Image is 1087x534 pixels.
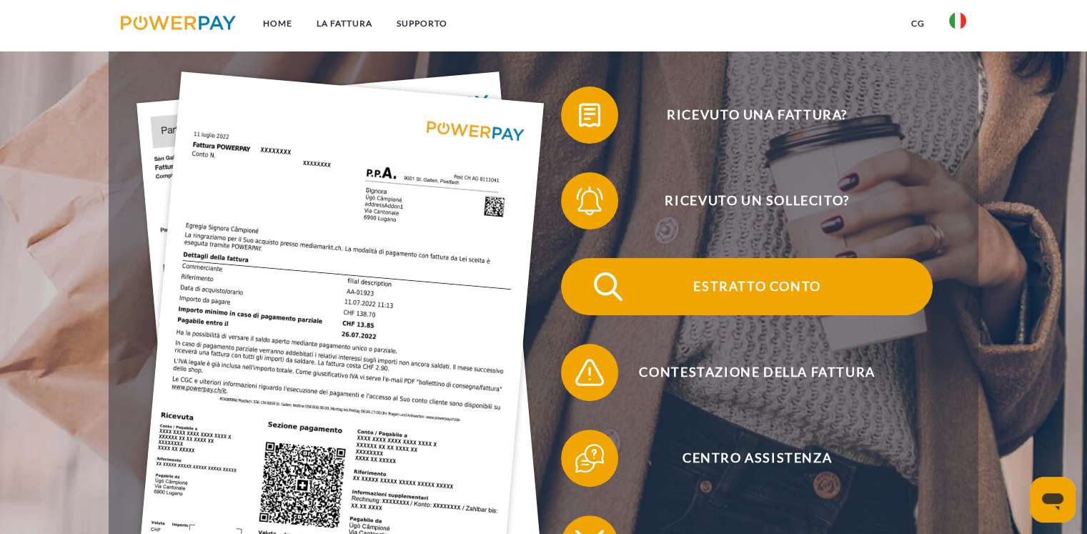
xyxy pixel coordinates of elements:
span: Ricevuto un sollecito? [582,172,932,229]
img: qb_warning.svg [572,355,607,390]
span: Contestazione della fattura [582,344,932,401]
span: Ricevuto una fattura? [582,86,932,144]
button: Contestazione della fattura [561,344,933,401]
img: logo-powerpay.svg [121,16,236,30]
span: Centro assistenza [582,430,932,487]
img: qb_help.svg [572,440,607,476]
iframe: Pulsante per aprire la finestra di messaggistica [1030,477,1076,523]
a: LA FATTURA [304,11,384,36]
a: Home [251,11,304,36]
button: Estratto conto [561,258,933,315]
img: it [949,12,966,29]
img: qb_search.svg [590,269,626,305]
a: Supporto [384,11,460,36]
a: CG [899,11,937,36]
img: qb_bell.svg [572,183,607,219]
button: Centro assistenza [561,430,933,487]
span: Estratto conto [582,258,932,315]
button: Ricevuto un sollecito? [561,172,933,229]
button: Ricevuto una fattura? [561,86,933,144]
img: qb_bill.svg [572,97,607,133]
